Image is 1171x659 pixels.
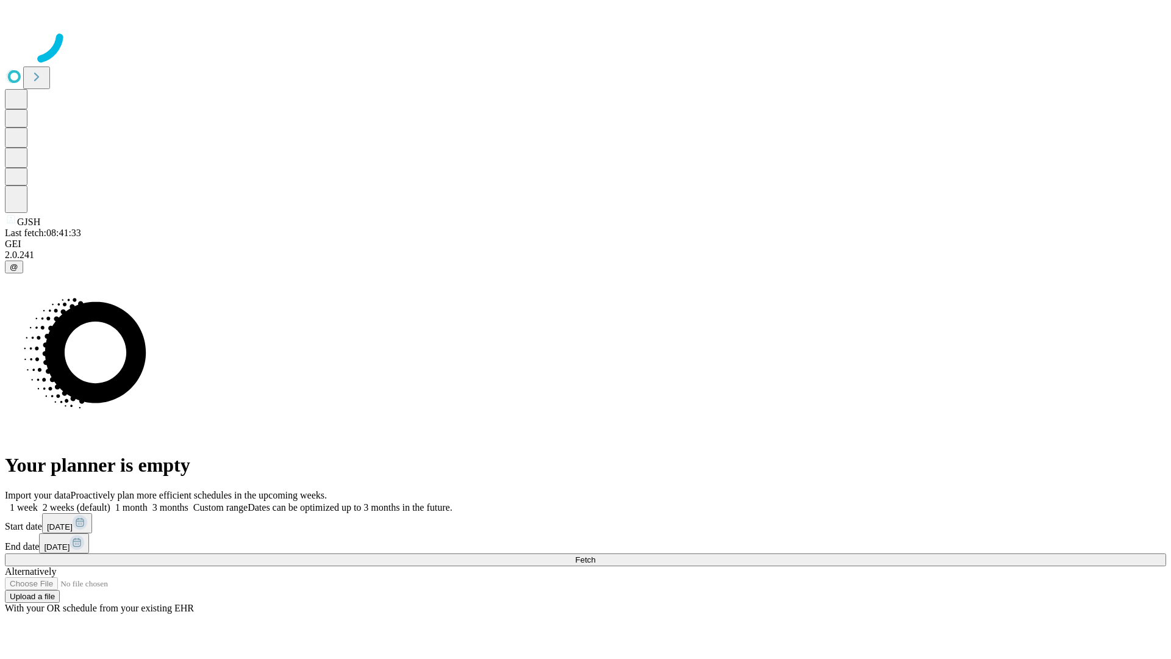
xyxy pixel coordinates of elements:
[5,490,71,500] span: Import your data
[5,553,1166,566] button: Fetch
[44,542,70,552] span: [DATE]
[5,566,56,577] span: Alternatively
[10,502,38,513] span: 1 week
[193,502,248,513] span: Custom range
[5,250,1166,261] div: 2.0.241
[39,533,89,553] button: [DATE]
[5,261,23,273] button: @
[42,513,92,533] button: [DATE]
[43,502,110,513] span: 2 weeks (default)
[152,502,188,513] span: 3 months
[5,239,1166,250] div: GEI
[71,490,327,500] span: Proactively plan more efficient schedules in the upcoming weeks.
[5,228,81,238] span: Last fetch: 08:41:33
[17,217,40,227] span: GJSH
[10,262,18,272] span: @
[47,522,73,531] span: [DATE]
[5,454,1166,477] h1: Your planner is empty
[5,533,1166,553] div: End date
[5,590,60,603] button: Upload a file
[115,502,148,513] span: 1 month
[575,555,595,564] span: Fetch
[248,502,452,513] span: Dates can be optimized up to 3 months in the future.
[5,603,194,613] span: With your OR schedule from your existing EHR
[5,513,1166,533] div: Start date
